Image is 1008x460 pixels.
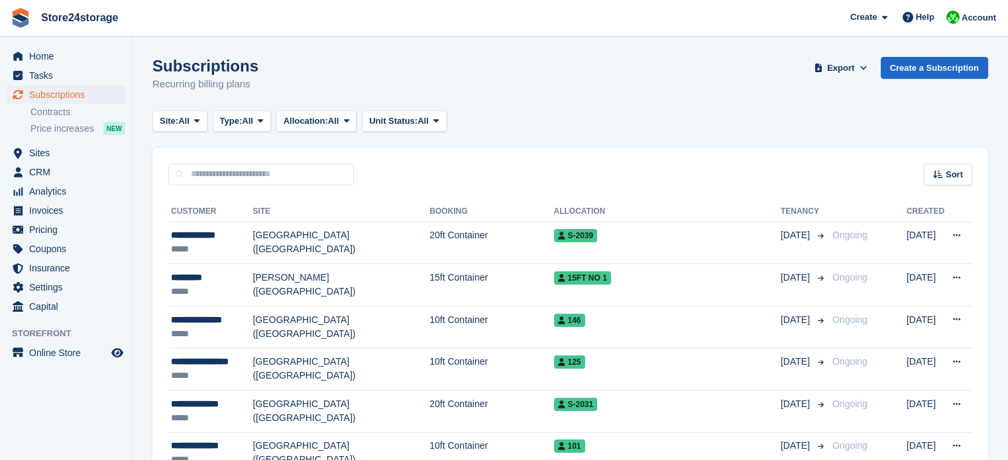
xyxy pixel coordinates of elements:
[29,278,109,297] span: Settings
[7,278,125,297] a: menu
[29,201,109,220] span: Invoices
[429,348,553,391] td: 10ft Container
[252,391,429,433] td: [GEOGRAPHIC_DATA] ([GEOGRAPHIC_DATA])
[962,11,996,24] span: Account
[832,356,868,367] span: Ongoing
[29,182,109,201] span: Analytics
[29,47,109,66] span: Home
[832,272,868,283] span: Ongoing
[946,11,960,24] img: Tracy Harper
[29,344,109,362] span: Online Store
[252,201,429,222] th: Site
[103,122,125,135] div: NEW
[946,168,963,181] span: Sort
[916,11,934,24] span: Help
[29,297,109,316] span: Capital
[7,182,125,201] a: menu
[7,66,125,85] a: menu
[429,391,553,433] td: 20ft Container
[429,264,553,306] td: 15ft Container
[781,439,812,453] span: [DATE]
[781,397,812,411] span: [DATE]
[109,345,125,361] a: Preview store
[554,439,585,453] span: 101
[30,122,94,135] span: Price increases
[160,115,178,128] span: Site:
[554,201,781,222] th: Allocation
[907,348,944,391] td: [DATE]
[7,297,125,316] a: menu
[328,115,339,128] span: All
[284,115,328,128] span: Allocation:
[276,111,357,132] button: Allocation: All
[178,115,190,128] span: All
[554,229,598,242] span: S-2039
[213,111,271,132] button: Type: All
[252,222,429,264] td: [GEOGRAPHIC_DATA] ([GEOGRAPHIC_DATA])
[369,115,418,128] span: Unit Status:
[152,77,258,92] p: Recurring billing plans
[429,306,553,348] td: 10ft Container
[152,57,258,75] h1: Subscriptions
[850,11,877,24] span: Create
[907,306,944,348] td: [DATE]
[832,398,868,409] span: Ongoing
[812,57,870,79] button: Export
[362,111,446,132] button: Unit Status: All
[832,314,868,325] span: Ongoing
[29,85,109,104] span: Subscriptions
[554,314,585,327] span: 146
[30,121,125,136] a: Price increases NEW
[29,220,109,239] span: Pricing
[7,220,125,239] a: menu
[152,111,207,132] button: Site: All
[7,344,125,362] a: menu
[7,163,125,181] a: menu
[7,85,125,104] a: menu
[907,391,944,433] td: [DATE]
[781,228,812,242] span: [DATE]
[781,201,827,222] th: Tenancy
[781,313,812,327] span: [DATE]
[36,7,124,28] a: Store24storage
[554,398,598,411] span: S-2031
[429,222,553,264] td: 20ft Container
[252,348,429,391] td: [GEOGRAPHIC_DATA] ([GEOGRAPHIC_DATA])
[907,222,944,264] td: [DATE]
[220,115,243,128] span: Type:
[832,440,868,451] span: Ongoing
[242,115,253,128] span: All
[29,66,109,85] span: Tasks
[907,264,944,306] td: [DATE]
[7,144,125,162] a: menu
[30,106,125,118] a: Contracts
[7,259,125,277] a: menu
[29,240,109,258] span: Coupons
[429,201,553,222] th: Booking
[832,230,868,240] span: Ongoing
[29,163,109,181] span: CRM
[907,201,944,222] th: Created
[29,259,109,277] span: Insurance
[12,327,132,340] span: Storefront
[29,144,109,162] span: Sites
[252,264,429,306] td: [PERSON_NAME] ([GEOGRAPHIC_DATA])
[252,306,429,348] td: [GEOGRAPHIC_DATA] ([GEOGRAPHIC_DATA])
[7,47,125,66] a: menu
[781,355,812,369] span: [DATE]
[554,271,611,285] span: 15FT No 1
[11,8,30,28] img: stora-icon-8386f47178a22dfd0bd8f6a31ec36ba5ce8667c1dd55bd0f319d3a0aa187defe.svg
[168,201,252,222] th: Customer
[554,355,585,369] span: 125
[881,57,988,79] a: Create a Subscription
[7,240,125,258] a: menu
[827,62,854,75] span: Export
[7,201,125,220] a: menu
[418,115,429,128] span: All
[781,271,812,285] span: [DATE]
